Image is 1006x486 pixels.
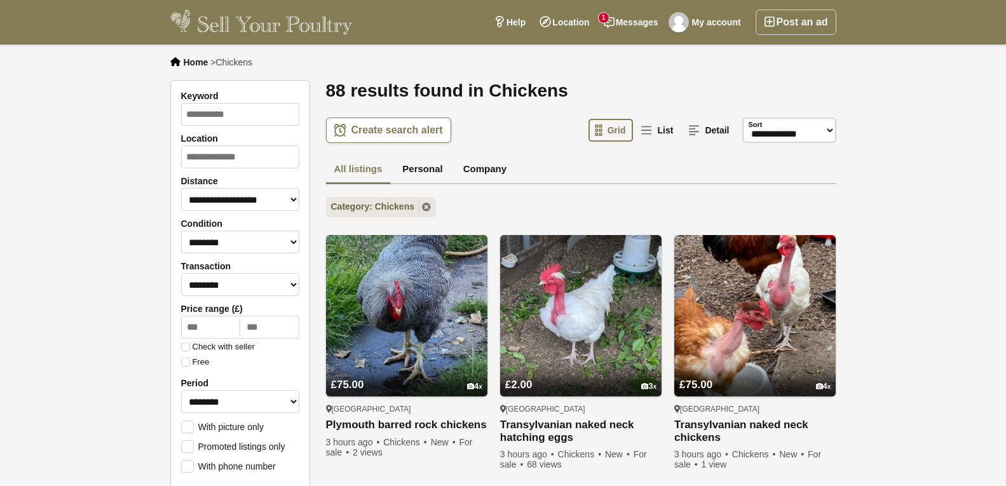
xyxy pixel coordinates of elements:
[181,91,299,101] label: Keyword
[326,197,436,217] a: Category: Chickens
[181,342,255,351] label: Check with seller
[326,235,487,396] img: Plymouth barred rock chickens
[500,419,662,444] a: Transylvanian naked neck hatching eggs
[181,460,276,471] label: With phone number
[455,156,515,185] a: Company
[181,358,210,367] label: Free
[732,449,777,459] span: Chickens
[210,57,252,67] li: >
[634,119,681,142] a: List
[599,13,609,23] span: 1
[749,119,763,130] label: Sort
[326,354,487,396] a: £75.00 4
[674,354,836,396] a: £75.00 4
[665,10,748,35] a: My account
[181,421,264,432] label: With picture only
[641,382,656,391] div: 3
[431,437,457,447] span: New
[816,382,831,391] div: 4
[657,125,673,135] span: List
[326,419,487,432] a: Plymouth barred rock chickens
[326,437,381,447] span: 3 hours ago
[500,449,555,459] span: 3 hours ago
[779,449,805,459] span: New
[181,219,299,229] label: Condition
[181,440,285,452] label: Promoted listings only
[756,10,836,35] a: Post an ad
[181,133,299,144] label: Location
[326,80,836,102] h1: 88 results found in Chickens
[674,404,836,414] div: [GEOGRAPHIC_DATA]
[500,235,662,396] img: Transylvanian naked neck hatching eggs
[669,12,689,32] img: jawed ahmed
[326,437,473,457] span: For sale
[500,449,647,469] span: For sale
[326,118,451,143] a: Create search alert
[558,449,603,459] span: Chickens
[184,57,208,67] a: Home
[170,10,353,35] img: Sell Your Poultry
[533,10,596,35] a: Location
[674,235,836,396] img: Transylvanian naked neck chickens
[326,404,487,414] div: [GEOGRAPHIC_DATA]
[331,379,364,391] span: £75.00
[605,449,631,459] span: New
[527,459,561,469] span: 68 views
[674,419,836,444] a: Transylvanian naked neck chickens
[682,119,737,142] a: Detail
[500,354,662,396] a: £2.00 3
[588,119,634,142] a: Grid
[505,379,533,391] span: £2.00
[326,156,391,185] a: All listings
[353,447,383,457] span: 2 views
[181,378,299,388] label: Period
[467,382,482,391] div: 4
[181,176,299,186] label: Distance
[181,261,299,271] label: Transaction
[608,125,626,135] span: Grid
[215,57,252,67] span: Chickens
[487,10,533,35] a: Help
[383,437,428,447] span: Chickens
[705,125,729,135] span: Detail
[351,124,443,137] span: Create search alert
[674,449,730,459] span: 3 hours ago
[674,449,821,469] span: For sale
[679,379,712,391] span: £75.00
[500,404,662,414] div: [GEOGRAPHIC_DATA]
[181,304,299,314] label: Price range (£)
[597,10,665,35] a: Messages1
[394,156,451,185] a: Personal
[702,459,727,469] span: 1 view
